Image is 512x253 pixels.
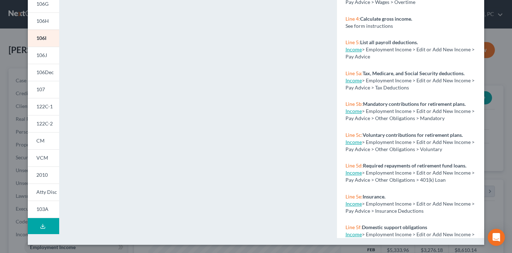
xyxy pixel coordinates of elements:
[36,189,57,195] span: Atty Disc
[345,77,475,91] span: > Employment Income > Edit or Add New Income > Pay Advice > Tax Deductions
[363,132,463,138] strong: Voluntary contributions for retirement plans.
[488,229,505,246] div: Open Intercom Messenger
[28,30,59,47] a: 106I
[345,16,360,22] span: Line 4:
[28,47,59,64] a: 106J
[28,81,59,98] a: 107
[345,132,363,138] span: Line 5c:
[345,139,362,145] a: Income
[28,166,59,184] a: 2010
[363,70,465,76] strong: Tax, Medicare, and Social Security deductions.
[28,115,59,132] a: 122C-2
[28,98,59,115] a: 122C-1
[345,201,475,214] span: > Employment Income > Edit or Add New Income > Pay Advice > Insurance Deductions
[36,120,53,127] span: 122C-2
[345,108,362,114] a: Income
[360,39,418,45] strong: List all payroll deductions.
[345,231,475,244] span: > Employment Income > Edit or Add New Income > Pay Advice > Other Obligations > Domestic Sup.
[345,23,393,29] span: See form instructions
[345,46,475,60] span: > Employment Income > Edit or Add New Income > Pay Advice
[345,46,362,52] a: Income
[345,108,475,121] span: > Employment Income > Edit or Add New Income > Pay Advice > Other Obligations > Mandatory
[345,170,475,183] span: > Employment Income > Edit or Add New Income > Pay Advice > Other Obligations > 401(k) Loan
[36,18,49,24] span: 106H
[36,1,48,7] span: 106G
[36,138,45,144] span: CM
[345,162,363,169] span: Line 5d:
[345,170,362,176] a: Income
[28,201,59,218] a: 103A
[345,193,363,200] span: Line 5e:
[363,101,466,107] strong: Mandatory contributions for retirement plans.
[345,39,360,45] span: Line 5:
[345,224,362,230] span: Line 5f:
[345,70,363,76] span: Line 5a:
[36,103,53,109] span: 122C-1
[28,184,59,201] a: Atty Disc
[28,64,59,81] a: 106Dec
[345,139,475,152] span: > Employment Income > Edit or Add New Income > Pay Advice > Other Obligations > Voluntary
[345,231,362,237] a: Income
[362,224,427,230] strong: Domestic support obligations
[345,201,362,207] a: Income
[28,132,59,149] a: CM
[36,206,48,212] span: 103A
[36,52,47,58] span: 106J
[36,155,48,161] span: VCM
[345,77,362,83] a: Income
[363,193,385,200] strong: Insurance.
[28,12,59,30] a: 106H
[36,69,54,75] span: 106Dec
[345,101,363,107] span: Line 5b:
[363,162,466,169] strong: Required repayments of retirement fund loans.
[360,16,412,22] strong: Calculate gross income.
[36,86,45,92] span: 107
[36,172,48,178] span: 2010
[36,35,46,41] span: 106I
[28,149,59,166] a: VCM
